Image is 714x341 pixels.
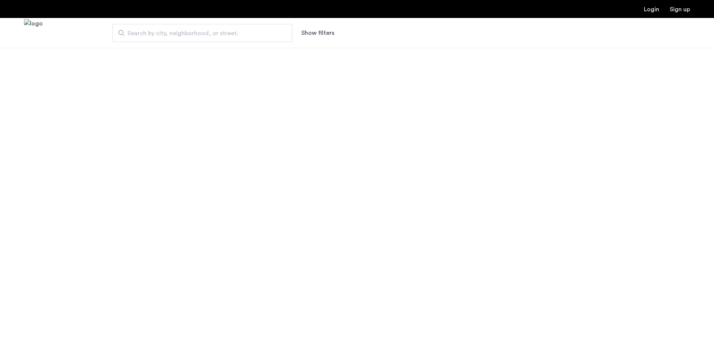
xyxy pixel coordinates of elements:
input: Apartment Search [112,24,292,42]
a: Registration [670,6,690,12]
a: Login [644,6,659,12]
a: Cazamio Logo [24,19,43,47]
span: Search by city, neighborhood, or street. [127,29,271,38]
img: logo [24,19,43,47]
button: Show or hide filters [301,28,334,37]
